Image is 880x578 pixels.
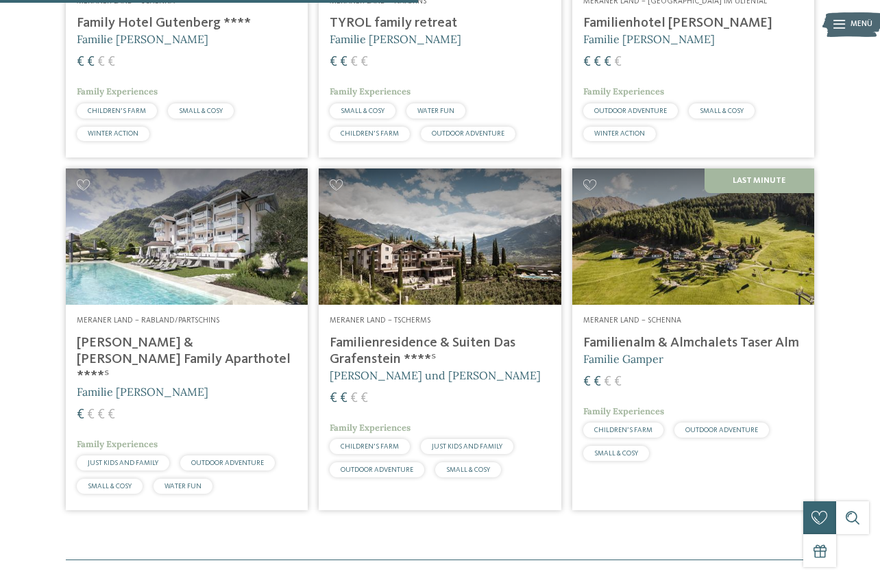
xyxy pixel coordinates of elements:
[77,335,297,384] h4: [PERSON_NAME] & [PERSON_NAME] Family Aparthotel ****ˢ
[614,55,622,69] span: €
[572,168,814,510] a: Familienhotels gesucht? Hier findet ihr die besten! Last Minute Meraner Land – Schenna Familienal...
[77,86,158,97] span: Family Experiences
[594,450,638,457] span: SMALL & COSY
[97,55,105,69] span: €
[594,55,601,69] span: €
[341,443,399,450] span: CHILDREN’S FARM
[360,55,368,69] span: €
[594,130,645,137] span: WINTER ACTION
[360,392,368,405] span: €
[87,55,95,69] span: €
[77,55,84,69] span: €
[97,408,105,422] span: €
[330,422,411,433] span: Family Experiences
[432,130,504,137] span: OUTDOOR ADVENTURE
[341,466,413,473] span: OUTDOOR ADVENTURE
[583,316,681,325] span: Meraner Land – Schenna
[583,335,803,351] h4: Familienalm & Almchalets Taser Alm
[87,408,95,422] span: €
[594,108,667,114] span: OUTDOOR ADVENTURE
[340,392,347,405] span: €
[350,55,358,69] span: €
[88,130,138,137] span: WINTER ACTION
[88,483,132,490] span: SMALL & COSY
[583,32,715,46] span: Familie [PERSON_NAME]
[583,55,591,69] span: €
[572,168,814,305] img: Familienhotels gesucht? Hier findet ihr die besten!
[77,408,84,422] span: €
[417,108,454,114] span: WATER FUN
[77,438,158,450] span: Family Experiences
[594,427,652,433] span: CHILDREN’S FARM
[341,130,399,137] span: CHILDREN’S FARM
[330,392,337,405] span: €
[66,168,308,305] img: Familienhotels gesucht? Hier findet ihr die besten!
[330,316,430,325] span: Meraner Land – Tscherms
[583,86,664,97] span: Family Experiences
[164,483,201,490] span: WATER FUN
[700,108,744,114] span: SMALL & COSY
[330,86,411,97] span: Family Experiences
[583,15,803,32] h4: Familienhotel [PERSON_NAME]
[340,55,347,69] span: €
[594,375,601,389] span: €
[583,405,664,417] span: Family Experiences
[108,408,115,422] span: €
[179,108,223,114] span: SMALL & COSY
[77,316,219,325] span: Meraner Land – Rabland/Partschins
[614,375,622,389] span: €
[330,55,337,69] span: €
[88,460,158,466] span: JUST KIDS AND FAMILY
[446,466,490,473] span: SMALL & COSY
[604,375,611,389] span: €
[330,15,550,32] h4: TYROL family retreat
[319,168,561,305] img: Familienhotels gesucht? Hier findet ihr die besten!
[350,392,358,405] span: €
[66,168,308,510] a: Familienhotels gesucht? Hier findet ihr die besten! Meraner Land – Rabland/Partschins [PERSON_NAM...
[330,32,461,46] span: Familie [PERSON_NAME]
[88,108,146,114] span: CHILDREN’S FARM
[330,335,550,368] h4: Familienresidence & Suiten Das Grafenstein ****ˢ
[583,375,591,389] span: €
[583,352,663,366] span: Familie Gamper
[330,368,541,382] span: [PERSON_NAME] und [PERSON_NAME]
[77,385,208,399] span: Familie [PERSON_NAME]
[341,108,384,114] span: SMALL & COSY
[319,168,561,510] a: Familienhotels gesucht? Hier findet ihr die besten! Meraner Land – Tscherms Familienresidence & S...
[77,32,208,46] span: Familie [PERSON_NAME]
[685,427,758,433] span: OUTDOOR ADVENTURE
[604,55,611,69] span: €
[432,443,502,450] span: JUST KIDS AND FAMILY
[108,55,115,69] span: €
[77,15,297,32] h4: Family Hotel Gutenberg ****
[191,460,264,466] span: OUTDOOR ADVENTURE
